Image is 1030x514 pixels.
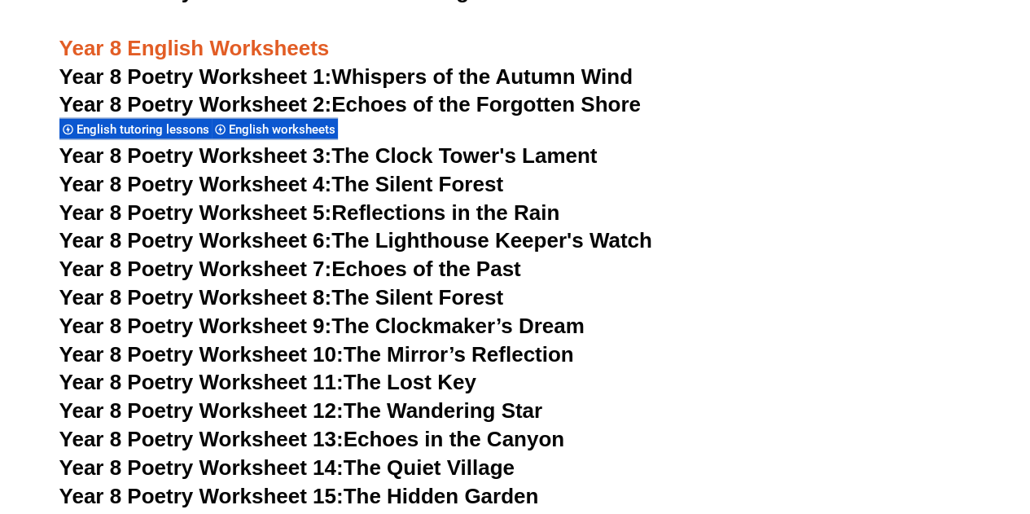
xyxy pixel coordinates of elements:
[59,284,332,309] span: Year 8 Poetry Worksheet 8:
[59,64,633,88] a: Year 8 Poetry Worksheet 1:Whispers of the Autumn Wind
[59,200,560,224] a: Year 8 Poetry Worksheet 5:Reflections in the Rain
[59,313,585,337] a: Year 8 Poetry Worksheet 9:The Clockmaker’s Dream
[59,455,515,479] a: Year 8 Poetry Worksheet 14:The Quiet Village
[59,426,344,450] span: Year 8 Poetry Worksheet 13:
[59,341,574,366] a: Year 8 Poetry Worksheet 10:The Mirror’s Reflection
[59,398,344,422] span: Year 8 Poetry Worksheet 12:
[229,121,340,136] span: English worksheets
[59,256,521,280] a: Year 8 Poetry Worksheet 7:Echoes of the Past
[59,200,332,224] span: Year 8 Poetry Worksheet 5:
[77,121,214,136] span: English tutoring lessons
[59,284,503,309] a: Year 8 Poetry Worksheet 8:The Silent Forest
[59,64,332,88] span: Year 8 Poetry Worksheet 1:
[59,171,503,195] a: Year 8 Poetry Worksheet 4:The Silent Forest
[59,227,332,252] span: Year 8 Poetry Worksheet 6:
[59,341,344,366] span: Year 8 Poetry Worksheet 10:
[59,369,476,393] a: Year 8 Poetry Worksheet 11:The Lost Key
[59,91,641,116] a: Year 8 Poetry Worksheet 2:Echoes of the Forgotten Shore
[59,313,332,337] span: Year 8 Poetry Worksheet 9:
[59,117,212,139] div: English tutoring lessons
[59,143,332,167] span: Year 8 Poetry Worksheet 3:
[59,455,344,479] span: Year 8 Poetry Worksheet 14:
[59,426,565,450] a: Year 8 Poetry Worksheet 13:Echoes in the Canyon
[59,7,971,62] h3: Year 8 English Worksheets
[59,369,344,393] span: Year 8 Poetry Worksheet 11:
[59,256,332,280] span: Year 8 Poetry Worksheet 7:
[59,398,543,422] a: Year 8 Poetry Worksheet 12:The Wandering Star
[759,330,1030,514] iframe: Chat Widget
[212,117,338,139] div: English worksheets
[59,483,344,507] span: Year 8 Poetry Worksheet 15:
[59,227,652,252] a: Year 8 Poetry Worksheet 6:The Lighthouse Keeper's Watch
[59,483,539,507] a: Year 8 Poetry Worksheet 15:The Hidden Garden
[59,91,332,116] span: Year 8 Poetry Worksheet 2:
[59,171,332,195] span: Year 8 Poetry Worksheet 4:
[59,143,598,167] a: Year 8 Poetry Worksheet 3:The Clock Tower's Lament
